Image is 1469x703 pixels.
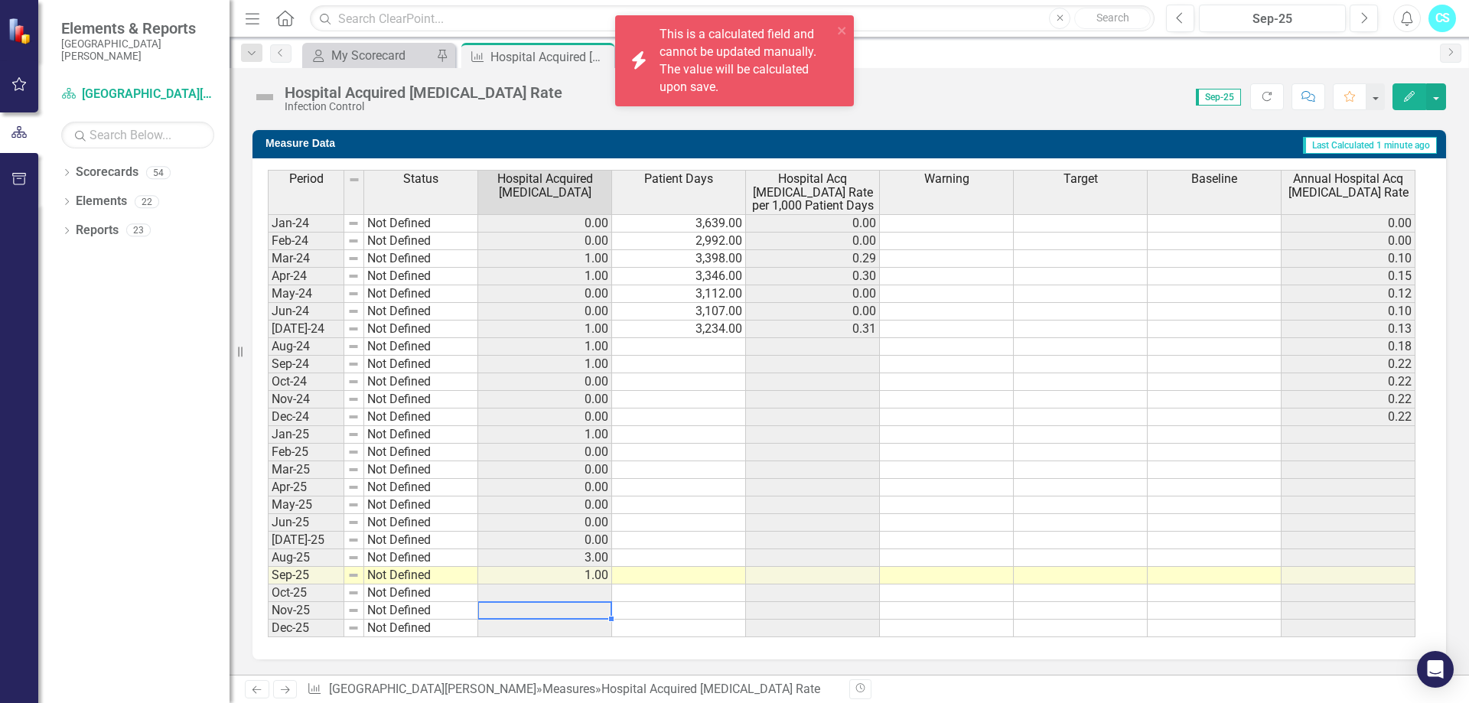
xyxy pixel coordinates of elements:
img: 8DAGhfEEPCf229AAAAAElFTkSuQmCC [347,358,360,370]
td: 0.00 [478,496,612,514]
td: 0.00 [478,285,612,303]
td: 1.00 [478,321,612,338]
div: Hospital Acquired [MEDICAL_DATA] Rate [490,47,611,67]
input: Search Below... [61,122,214,148]
td: Not Defined [364,496,478,514]
td: 0.00 [478,444,612,461]
td: 1.00 [478,338,612,356]
td: Not Defined [364,514,478,532]
img: 8DAGhfEEPCf229AAAAAElFTkSuQmCC [347,569,360,581]
td: 1.00 [478,250,612,268]
td: Nov-25 [268,602,344,620]
td: 0.13 [1282,321,1415,338]
td: 0.00 [478,408,612,426]
td: Not Defined [364,391,478,408]
td: 0.12 [1282,285,1415,303]
td: 0.00 [478,303,612,321]
td: Not Defined [364,549,478,567]
td: Jan-25 [268,426,344,444]
img: 8DAGhfEEPCf229AAAAAElFTkSuQmCC [347,288,360,300]
div: Infection Control [285,101,562,112]
td: 0.30 [746,268,880,285]
td: 0.10 [1282,250,1415,268]
td: Not Defined [364,408,478,426]
td: 0.00 [478,479,612,496]
button: CS [1428,5,1456,32]
img: 8DAGhfEEPCf229AAAAAElFTkSuQmCC [347,604,360,617]
td: Not Defined [364,479,478,496]
td: 0.29 [746,250,880,268]
td: Not Defined [364,233,478,250]
a: [GEOGRAPHIC_DATA][PERSON_NAME] [329,682,536,696]
img: 8DAGhfEEPCf229AAAAAElFTkSuQmCC [347,235,360,247]
td: 0.00 [1282,233,1415,250]
td: 0.00 [478,214,612,233]
div: Hospital Acquired [MEDICAL_DATA] Rate [285,84,562,101]
img: 8DAGhfEEPCf229AAAAAElFTkSuQmCC [347,411,360,423]
td: 2,992.00 [612,233,746,250]
img: 8DAGhfEEPCf229AAAAAElFTkSuQmCC [347,534,360,546]
div: Hospital Acquired [MEDICAL_DATA] Rate [601,682,820,696]
td: Dec-25 [268,620,344,637]
span: Sep-25 [1196,89,1241,106]
td: Oct-25 [268,584,344,602]
img: 8DAGhfEEPCf229AAAAAElFTkSuQmCC [347,340,360,353]
td: Feb-24 [268,233,344,250]
td: Sep-25 [268,567,344,584]
td: Not Defined [364,567,478,584]
td: 0.00 [746,285,880,303]
td: May-25 [268,496,344,514]
img: 8DAGhfEEPCf229AAAAAElFTkSuQmCC [347,217,360,229]
td: 3,346.00 [612,268,746,285]
td: Not Defined [364,214,478,233]
img: 8DAGhfEEPCf229AAAAAElFTkSuQmCC [347,446,360,458]
td: 0.00 [478,233,612,250]
td: Jun-24 [268,303,344,321]
td: 0.18 [1282,338,1415,356]
td: 0.00 [1282,214,1415,233]
td: 0.22 [1282,356,1415,373]
td: 0.22 [1282,408,1415,426]
div: » » [307,681,838,698]
td: [DATE]-24 [268,321,344,338]
button: Search [1074,8,1151,29]
td: 0.15 [1282,268,1415,285]
td: Sep-24 [268,356,344,373]
td: 1.00 [478,426,612,444]
td: 3,398.00 [612,250,746,268]
td: 3.00 [478,549,612,567]
td: Not Defined [364,250,478,268]
td: 0.22 [1282,391,1415,408]
td: Dec-24 [268,408,344,426]
img: 8DAGhfEEPCf229AAAAAElFTkSuQmCC [347,481,360,493]
td: Not Defined [364,338,478,356]
td: 1.00 [478,268,612,285]
button: Sep-25 [1199,5,1346,32]
span: Period [289,172,324,186]
td: Not Defined [364,285,478,303]
img: 8DAGhfEEPCf229AAAAAElFTkSuQmCC [347,622,360,634]
input: Search ClearPoint... [310,5,1155,32]
img: 8DAGhfEEPCf229AAAAAElFTkSuQmCC [347,516,360,529]
td: 0.00 [746,214,880,233]
img: ClearPoint Strategy [6,16,35,45]
td: Not Defined [364,444,478,461]
h3: Measure Data [265,138,664,149]
span: Hospital Acquired [MEDICAL_DATA] [481,172,608,199]
td: 3,112.00 [612,285,746,303]
td: Not Defined [364,303,478,321]
a: Reports [76,222,119,239]
img: 8DAGhfEEPCf229AAAAAElFTkSuQmCC [347,393,360,405]
span: Search [1096,11,1129,24]
td: Not Defined [364,268,478,285]
span: Hospital Acq [MEDICAL_DATA] Rate per 1,000 Patient Days [749,172,876,213]
img: 8DAGhfEEPCf229AAAAAElFTkSuQmCC [347,323,360,335]
td: Not Defined [364,602,478,620]
td: 0.00 [478,373,612,391]
td: [DATE]-25 [268,532,344,549]
small: [GEOGRAPHIC_DATA][PERSON_NAME] [61,37,214,63]
td: 0.00 [746,303,880,321]
td: 0.22 [1282,373,1415,391]
td: Mar-25 [268,461,344,479]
